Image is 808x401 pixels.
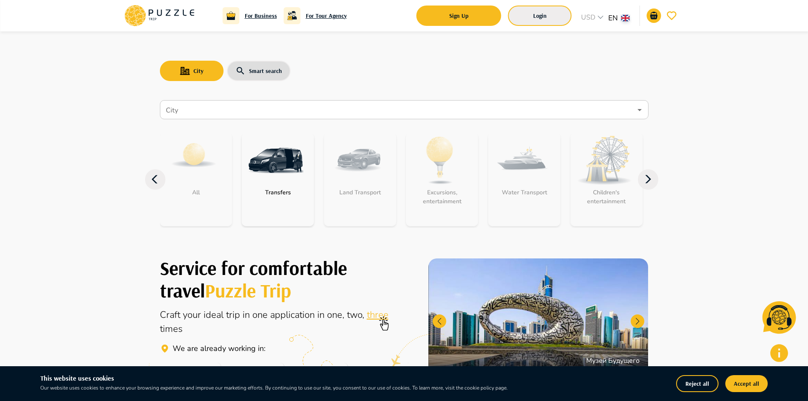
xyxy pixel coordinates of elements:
[417,6,501,26] button: signup
[270,308,317,321] span: application
[183,308,204,321] span: your
[579,12,608,25] div: USD
[608,13,618,24] p: EN
[160,322,183,335] span: times
[261,188,295,197] p: Transfers
[488,133,560,226] div: category-water_transport
[40,373,549,384] h6: This website uses cookies
[586,356,640,366] p: Музей Будущего
[160,308,409,336] div: Online aggregator of travel services to travel around the world.
[160,257,409,301] h1: Create your perfect trip with Puzzle Trip.
[347,308,367,321] span: two,
[327,308,347,321] span: one,
[406,133,478,226] div: category-activity
[205,278,291,302] span: Puzzle Trip
[252,308,270,321] span: one
[317,308,327,321] span: in
[160,61,224,81] button: search-with-city
[647,8,661,23] button: go-to-basket-submit-button
[242,133,314,226] div: category-get_transfer
[248,133,303,188] img: GetTransfer
[676,375,719,392] button: Reject all
[624,366,629,379] p: $
[173,343,266,354] p: Travel Service Puzzle Trip
[665,8,679,23] button: go-to-wishlist-submit-button
[160,133,232,226] div: category-all
[508,6,572,26] button: login
[204,308,226,321] span: ideal
[634,104,646,116] button: Open
[629,366,640,379] p: 40
[367,308,389,321] span: three
[570,133,643,226] div: category-children_activity
[306,11,347,20] a: For Tour Agency
[160,308,183,321] span: Craft
[227,61,291,81] button: search-with-elastic-search
[725,375,768,392] button: Accept all
[245,11,277,20] a: For Business
[324,133,396,226] div: category-landing_transport
[243,308,252,321] span: in
[40,384,549,392] p: Our website uses cookies to enhance your browsing experience and improve our marketing efforts. B...
[621,15,630,21] img: lang
[226,308,243,321] span: trip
